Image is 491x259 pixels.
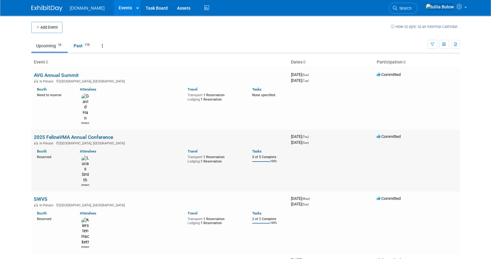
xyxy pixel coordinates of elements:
a: Past119 [69,40,96,52]
span: Lodging: [188,221,201,225]
span: Committed [377,134,401,139]
span: In-Person [39,203,55,207]
img: In-Person Event [34,203,38,206]
a: Travel [188,211,198,215]
a: Tasks [252,211,261,215]
a: Travel [188,149,198,153]
th: Participation [374,57,460,68]
td: 100% [270,160,277,168]
div: [GEOGRAPHIC_DATA], [GEOGRAPHIC_DATA] [34,202,286,207]
div: Kiersten Hackett [81,245,89,249]
button: Add Event [31,22,62,33]
span: (Sun) [302,141,309,144]
span: [DATE] [291,134,311,139]
a: Travel [188,87,198,92]
span: (Thu) [302,135,309,139]
a: Search [389,3,417,14]
div: 5 of 5 Complete [252,155,286,159]
span: (Wed) [302,197,310,200]
span: (Tue) [302,79,309,82]
span: Lodging: [188,159,201,163]
div: [GEOGRAPHIC_DATA], [GEOGRAPHIC_DATA] [34,140,286,145]
a: Sort by Participation Type [402,59,406,64]
img: Iuliia Bulow [425,3,454,10]
img: ExhibitDay [31,5,62,12]
div: Need to reserve [37,92,71,97]
a: Booth [37,211,47,215]
span: Committed [377,196,401,201]
a: Tasks [252,87,261,92]
span: [DATE] [291,140,309,145]
div: 2 of 2 Complete [252,217,286,221]
span: [DATE] [291,196,312,201]
th: Event [31,57,289,68]
span: Transport: [188,93,203,97]
img: In-Person Event [34,141,38,144]
div: [GEOGRAPHIC_DATA], [GEOGRAPHIC_DATA] [34,78,286,83]
div: Reserved [37,216,71,221]
span: 16 [56,43,63,47]
span: In-Person [39,141,55,145]
a: AVG Annual Summit [34,72,79,78]
a: Tasks [252,149,261,153]
a: Sort by Start Date [302,59,306,64]
span: None specified [252,93,275,97]
img: Lucas Smith [81,155,89,183]
div: David Han [81,121,89,125]
span: Transport: [188,217,203,221]
span: [DATE] [291,78,309,83]
span: Lodging: [188,97,201,101]
span: In-Person [39,79,55,83]
span: [DATE] [291,72,311,77]
img: David Han [81,93,89,121]
img: Kiersten Hackett [81,217,89,245]
div: 1 Reservation 1 Reservation [188,216,243,225]
td: 100% [270,221,277,230]
a: Attendees [80,87,96,92]
span: [DATE] [291,202,309,206]
div: Lucas Smith [81,183,89,187]
a: Booth [37,87,47,92]
span: Transport: [188,155,203,159]
a: SWVS [34,196,48,202]
span: (Sun) [302,73,309,77]
span: (Sun) [302,203,309,206]
div: 1 Reservation 1 Reservation [188,92,243,101]
a: Attendees [80,211,96,215]
a: How to sync to an external calendar... [391,24,460,29]
span: - [311,196,312,201]
span: Search [397,6,411,11]
span: Committed [377,72,401,77]
a: Booth [37,149,47,153]
img: In-Person Event [34,79,38,82]
a: Sort by Event Name [45,59,48,64]
a: Upcoming16 [31,40,68,52]
span: 119 [83,43,91,47]
div: 1 Reservation 1 Reservation [188,154,243,163]
th: Dates [289,57,374,68]
span: [DOMAIN_NAME] [70,6,105,11]
a: Attendees [80,149,96,153]
div: Reserved [37,154,71,159]
a: 2025 FelineVMA Annual Conference [34,134,113,140]
span: - [310,134,311,139]
span: - [310,72,311,77]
